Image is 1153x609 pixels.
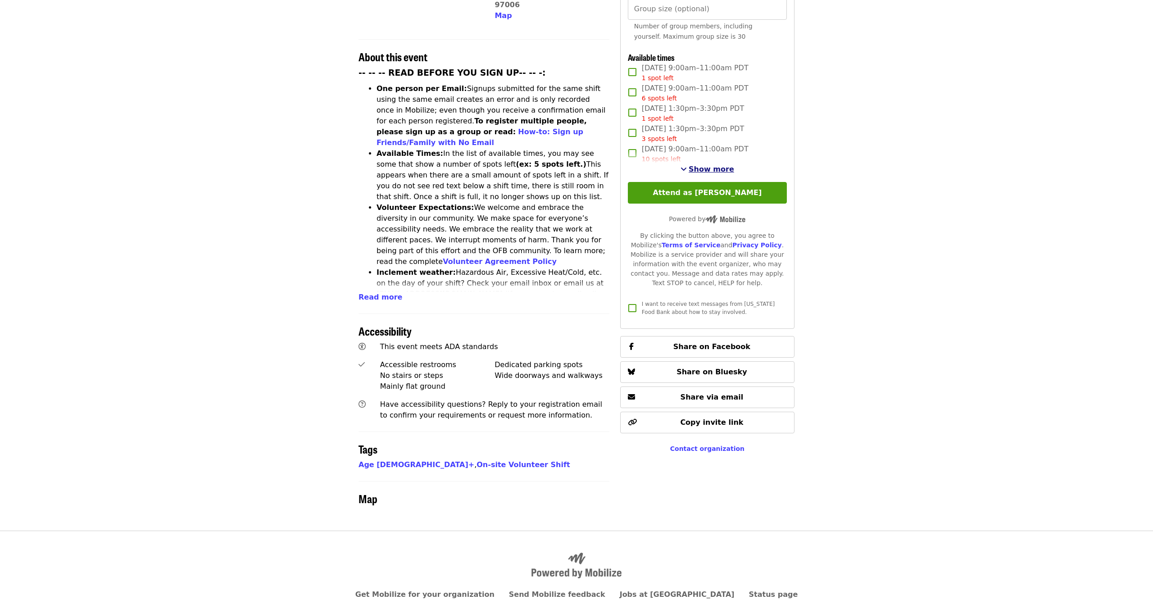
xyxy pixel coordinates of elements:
[620,336,794,358] button: Share on Facebook
[732,241,782,249] a: Privacy Policy
[359,293,402,301] span: Read more
[380,342,498,351] span: This event meets ADA standards
[477,460,570,469] a: On-site Volunteer Shift
[516,160,586,168] strong: (ex: 5 spots left.)
[359,360,365,369] i: check icon
[495,10,512,21] button: Map
[359,68,546,77] strong: -- -- -- READ BEFORE YOU SIGN UP-- -- -:
[377,203,474,212] strong: Volunteer Expectations:
[681,164,734,175] button: See more timeslots
[673,342,750,351] span: Share on Facebook
[642,144,749,164] span: [DATE] 9:00am–11:00am PDT
[359,460,477,469] span: ,
[359,342,366,351] i: universal-access icon
[628,182,787,204] button: Attend as [PERSON_NAME]
[531,553,622,579] img: Powered by Mobilize
[642,135,677,142] span: 3 spots left
[377,83,609,148] li: Signups submitted for the same shift using the same email creates an error and is only recorded o...
[634,23,753,40] span: Number of group members, including yourself. Maximum group size is 30
[620,361,794,383] button: Share on Bluesky
[359,292,402,303] button: Read more
[377,149,443,158] strong: Available Times:
[377,117,587,136] strong: To register multiple people, please sign up as a group or read:
[377,268,456,277] strong: Inclement weather:
[642,63,749,83] span: [DATE] 9:00am–11:00am PDT
[359,441,377,457] span: Tags
[359,589,794,600] nav: Primary footer navigation
[509,590,605,599] a: Send Mobilize feedback
[495,370,609,381] div: Wide doorways and walkways
[670,445,744,452] a: Contact organization
[642,123,744,144] span: [DATE] 1:30pm–3:30pm PDT
[377,148,609,202] li: In the list of available times, you may see some that show a number of spots left This appears wh...
[495,11,512,20] span: Map
[642,103,744,123] span: [DATE] 1:30pm–3:30pm PDT
[355,590,495,599] a: Get Mobilize for your organization
[620,386,794,408] button: Share via email
[705,215,745,223] img: Powered by Mobilize
[680,418,743,427] span: Copy invite link
[377,127,583,147] a: How-to: Sign up Friends/Family with No Email
[359,49,427,64] span: About this event
[359,460,474,469] a: Age [DEMOGRAPHIC_DATA]+
[620,412,794,433] button: Copy invite link
[642,95,677,102] span: 6 spots left
[359,491,377,506] span: Map
[669,215,745,223] span: Powered by
[359,400,366,409] i: question-circle icon
[642,83,749,103] span: [DATE] 9:00am–11:00am PDT
[749,590,798,599] a: Status page
[380,370,495,381] div: No stairs or steps
[377,267,609,321] li: Hazardous Air, Excessive Heat/Cold, etc. on the day of your shift? Check your email inbox or emai...
[642,155,681,163] span: 10 spots left
[642,74,674,82] span: 1 spot left
[628,51,675,63] span: Available times
[380,381,495,392] div: Mainly flat ground
[443,257,557,266] a: Volunteer Agreement Policy
[380,400,602,419] span: Have accessibility questions? Reply to your registration email to confirm your requirements or re...
[642,301,775,315] span: I want to receive text messages from [US_STATE] Food Bank about how to stay involved.
[662,241,721,249] a: Terms of Service
[620,590,735,599] a: Jobs at [GEOGRAPHIC_DATA]
[380,359,495,370] div: Accessible restrooms
[681,393,744,401] span: Share via email
[377,84,467,93] strong: One person per Email:
[495,359,609,370] div: Dedicated parking spots
[676,368,747,376] span: Share on Bluesky
[628,231,787,288] div: By clicking the button above, you agree to Mobilize's and . Mobilize is a service provider and wi...
[642,115,674,122] span: 1 spot left
[377,202,609,267] li: We welcome and embrace the diversity in our community. We make space for everyone’s accessibility...
[689,165,734,173] span: Show more
[359,323,412,339] span: Accessibility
